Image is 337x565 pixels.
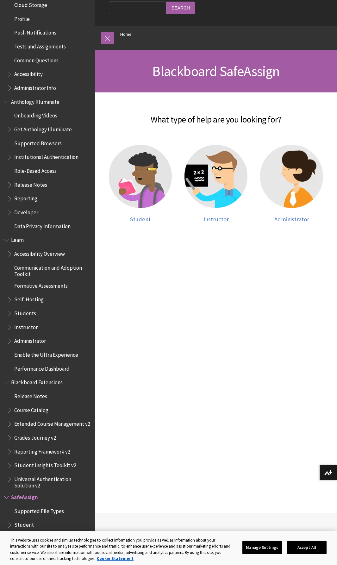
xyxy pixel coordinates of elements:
[14,280,68,289] span: Formative Assessments
[4,377,91,489] nav: Book outline for Blackboard Extensions
[184,145,247,223] a: Instructor help Instructor
[14,308,36,317] span: Students
[14,363,70,372] span: Performance Dashboard
[152,62,279,80] span: Blackboard SafeAssign
[109,145,172,223] a: Student help Student
[287,541,327,554] button: Accept All
[260,145,323,223] a: Administrator help Administrator
[14,55,59,64] span: Common Questions
[14,152,78,160] span: Institutional Authentication
[14,262,90,277] span: Communication and Adoption Toolkit
[14,520,34,528] span: Student
[14,419,90,427] span: Extended Course Management v2
[174,530,212,541] span: SafeAssign
[130,216,151,223] span: Student
[14,322,38,330] span: Instructor
[14,28,56,36] span: Push Notifications
[14,138,62,147] span: Supported Browsers
[4,492,91,558] nav: Book outline for Blackboard SafeAssign
[260,145,323,208] img: Administrator help
[14,391,47,399] span: Release Notes
[120,30,132,38] a: Home
[4,235,91,374] nav: Book outline for Blackboard Learn Help
[184,145,247,208] img: Instructor help
[14,474,90,489] span: Universal Authentication Solution v2
[14,294,44,303] span: Self-Hosting
[203,216,229,223] span: Instructor
[14,69,43,78] span: Accessibility
[14,432,56,441] span: Grades Journey v2
[14,41,66,50] span: Tests and Assignments
[14,207,38,216] span: Developer
[14,193,37,202] span: Reporting
[14,336,46,344] span: Administrator
[4,97,91,232] nav: Book outline for Anthology Illuminate
[14,179,47,188] span: Release Notes
[14,14,30,22] span: Profile
[14,166,57,174] span: Role-Based Access
[14,124,72,133] span: Get Anthology Illuminate
[10,537,236,562] div: This website uses cookies and similar technologies to collect information you provide as well as ...
[166,2,195,14] input: Search
[14,349,78,358] span: Enable the Ultra Experience
[14,110,57,119] span: Onboarding Videos
[14,460,76,469] span: Student Insights Toolkit v2
[274,216,309,223] span: Administrator
[11,97,59,105] span: Anthology Illuminate
[101,105,331,126] h2: What type of help are you looking for?
[14,506,64,514] span: Supported File Types
[14,405,48,413] span: Course Catalog
[11,492,38,500] span: SafeAssign
[11,377,63,386] span: Blackboard Extensions
[97,556,134,561] a: More information about your privacy, opens in a new tab
[14,248,65,257] span: Accessibility Overview
[101,529,331,542] h2: Need more help with ?
[14,221,71,229] span: Data Privacy Information
[14,83,56,91] span: Administrator Info
[242,541,282,554] button: Manage Settings
[14,446,70,455] span: Reporting Framework v2
[109,145,172,208] img: Student help
[11,235,24,243] span: Learn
